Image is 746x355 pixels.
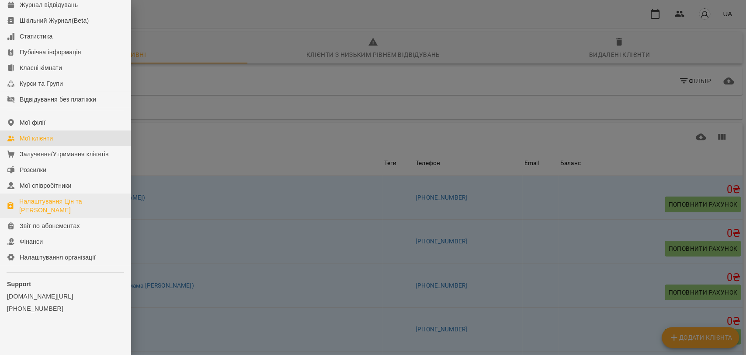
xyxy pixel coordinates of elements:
[20,181,72,190] div: Мої співробітники
[20,95,96,104] div: Відвідування без платіжки
[20,48,81,56] div: Публічна інформація
[20,150,109,158] div: Залучення/Утримання клієнтів
[7,280,124,288] p: Support
[20,79,63,88] div: Курси та Групи
[20,134,53,143] div: Мої клієнти
[20,16,89,25] div: Шкільний Журнал(Beta)
[20,0,78,9] div: Журнал відвідувань
[20,63,62,72] div: Класні кімнати
[20,221,80,230] div: Звіт по абонементах
[7,292,124,301] a: [DOMAIN_NAME][URL]
[19,197,124,214] div: Налаштування Цін та [PERSON_NAME]
[20,253,96,262] div: Налаштування організації
[20,165,46,174] div: Розсилки
[20,32,53,41] div: Статистика
[20,237,43,246] div: Фінанси
[20,118,45,127] div: Мої філії
[7,304,124,313] a: [PHONE_NUMBER]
